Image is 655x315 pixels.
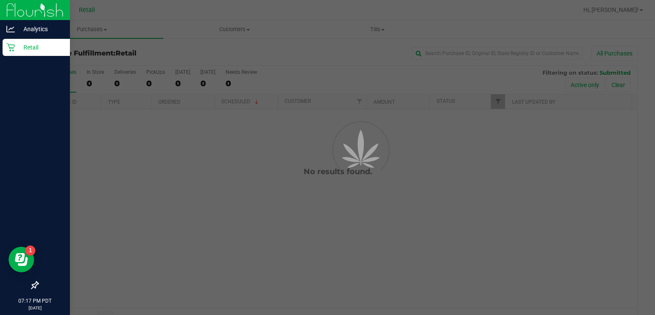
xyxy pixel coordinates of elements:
[9,247,34,272] iframe: Resource center
[25,245,35,256] iframe: Resource center unread badge
[6,25,15,33] inline-svg: Analytics
[15,42,66,52] p: Retail
[4,297,66,305] p: 07:17 PM PDT
[6,43,15,52] inline-svg: Retail
[15,24,66,34] p: Analytics
[4,305,66,311] p: [DATE]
